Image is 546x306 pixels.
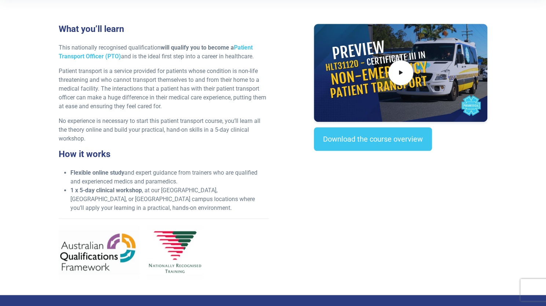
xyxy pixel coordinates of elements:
[59,44,253,60] a: Patient Transport Officer (PTO)
[70,168,269,186] li: and expert guidance from trainers who are qualified and experienced medics and paramedics.
[59,117,269,143] p: No experience is necessary to start this patient transport course, you’ll learn all the theory on...
[314,165,487,203] iframe: EmbedSocial Universal Widget
[70,169,124,176] strong: Flexible online study
[70,187,142,194] strong: 1 x 5-day clinical workshop
[59,24,269,34] h3: What you’ll learn
[59,43,269,61] p: This nationally recognised qualification and is the ideal first step into a career in healthcare.
[314,127,432,151] a: Download the course overview
[59,44,253,60] strong: will qualify you to become a
[70,186,269,212] li: , at our [GEOGRAPHIC_DATA], [GEOGRAPHIC_DATA], or [GEOGRAPHIC_DATA] campus locations where you’ll...
[59,149,269,160] h3: How it works
[59,67,269,111] p: Patient transport is a service provided for patients whose condition is non-life threatening and ...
